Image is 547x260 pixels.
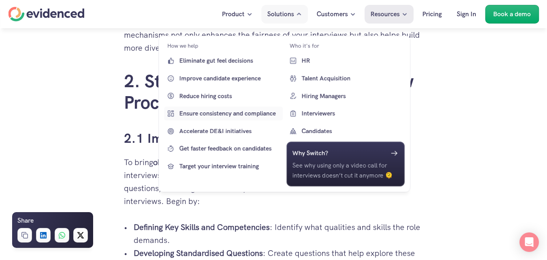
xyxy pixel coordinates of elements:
p: Eliminate gut feel decisions [179,56,281,66]
p: Solutions [267,9,294,19]
h6: Why Switch? [292,148,328,158]
a: Hiring Managers [286,89,404,103]
a: 2. Strategies to Make Your Interview Process Fairer [124,69,418,114]
p: Customers [317,9,348,19]
div: Open Intercom Messenger [519,232,539,252]
a: 2.1 Implementing Structured Interviews [124,130,363,147]
p: Ensure consistency and compliance [179,109,281,118]
a: Eliminate gut feel decisions [164,54,283,68]
p: How we help [167,41,198,50]
a: Talent Acquisition [286,71,404,85]
p: To bring to your interviews, implement structured interviews. This approach involves asking each ... [124,156,424,208]
p: Hiring Managers [301,91,402,101]
p: HR [301,56,402,66]
a: Improve candidate experience [164,71,283,85]
p: Interviewers [301,109,402,118]
p: Candidates [301,126,402,136]
a: Pricing [416,5,448,24]
p: Who it's for [289,41,319,50]
a: Accelerate DE&I initiatives [164,124,283,138]
h6: Share [17,215,34,226]
p: Pricing [422,9,442,19]
a: Sign In [451,5,482,24]
p: : Identify what qualities and skills the role demands. [134,221,424,247]
p: Book a demo [493,9,531,19]
strong: Developing Standardised Questions [134,248,263,258]
a: Get faster feedback on candidates [164,142,283,155]
p: Reduce hiring costs [179,91,281,101]
a: Reduce hiring costs [164,89,283,103]
p: See why using only a video call for interviews doesn’t cut it anymore 🫠 [292,161,399,180]
a: Home [8,7,84,21]
p: Resources [370,9,400,19]
a: Interviewers [286,107,404,120]
p: Accelerate DE&I initiatives [179,126,281,136]
a: Candidates [286,124,404,138]
strong: Defining Key Skills and Competencies [134,222,270,232]
p: Sign In [457,9,476,19]
p: Product [222,9,245,19]
p: Talent Acquisition [301,73,402,83]
a: HR [286,54,404,68]
p: Target your interview training [179,161,281,171]
a: Why Switch?See why using only a video call for interviews doesn’t cut it anymore 🫠 [286,142,404,186]
a: Target your interview training [164,159,283,173]
p: Improve candidate experience [179,73,281,83]
p: Get faster feedback on candidates [179,144,281,153]
a: Ensure consistency and compliance [164,107,283,120]
a: Book a demo [485,5,539,24]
